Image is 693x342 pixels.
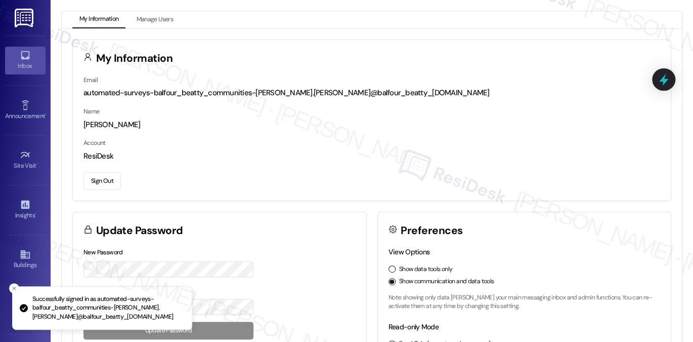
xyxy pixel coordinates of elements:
[83,248,123,256] label: New Password
[32,295,184,322] p: Successfully signed in as automated-surveys-balfour_beatty_communities-[PERSON_NAME].[PERSON_NAME...
[388,247,430,256] label: View Options
[399,265,453,274] label: Show data tools only
[83,151,660,162] div: ResiDesk
[96,53,173,64] h3: My Information
[83,88,660,98] div: automated-surveys-balfour_beatty_communities-[PERSON_NAME].[PERSON_NAME]@balfour_beatty_[DOMAIN_N...
[401,225,462,236] h3: Preferences
[83,107,100,116] label: Name
[96,225,183,236] h3: Update Password
[83,76,98,84] label: Email
[83,120,660,130] div: [PERSON_NAME]
[15,9,35,27] img: ResiDesk Logo
[129,11,180,28] button: Manage Users
[35,210,36,217] span: •
[388,293,661,311] p: Note: showing only data [PERSON_NAME] your main messaging inbox and admin functions. You can re-a...
[5,246,46,273] a: Buildings
[5,196,46,223] a: Insights •
[399,277,494,286] label: Show communication and data tools
[5,47,46,74] a: Inbox
[5,296,46,323] a: Leads
[36,161,38,168] span: •
[72,11,125,28] button: My Information
[9,283,19,293] button: Close toast
[45,111,47,118] span: •
[5,146,46,174] a: Site Visit •
[83,139,106,147] label: Account
[388,322,439,331] label: Read-only Mode
[83,172,121,190] button: Sign Out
